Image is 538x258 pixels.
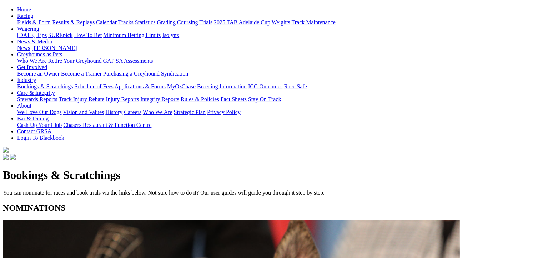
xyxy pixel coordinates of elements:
h2: NOMINATIONS [3,203,535,213]
a: Vision and Values [63,109,104,115]
a: 2025 TAB Adelaide Cup [214,19,270,25]
a: [DATE] Tips [17,32,47,38]
img: twitter.svg [10,154,16,160]
a: Bookings & Scratchings [17,83,73,89]
a: Home [17,6,31,12]
a: Track Maintenance [292,19,336,25]
a: Calendar [96,19,117,25]
h1: Bookings & Scratchings [3,169,535,182]
a: Racing [17,13,33,19]
a: Chasers Restaurant & Function Centre [63,122,151,128]
a: Injury Reports [106,96,139,102]
a: Who We Are [143,109,172,115]
a: Rules & Policies [181,96,219,102]
a: Become an Owner [17,71,60,77]
a: [PERSON_NAME] [31,45,77,51]
a: News & Media [17,38,52,45]
a: Breeding Information [197,83,247,89]
a: Track Injury Rebate [59,96,104,102]
a: Weights [272,19,290,25]
a: MyOzChase [167,83,196,89]
a: Wagering [17,26,39,32]
a: ICG Outcomes [248,83,282,89]
a: Purchasing a Greyhound [103,71,160,77]
a: GAP SA Assessments [103,58,153,64]
img: logo-grsa-white.png [3,147,9,153]
a: Who We Are [17,58,47,64]
a: Integrity Reports [140,96,179,102]
div: News & Media [17,45,535,51]
div: Wagering [17,32,535,38]
a: Coursing [177,19,198,25]
a: Care & Integrity [17,90,55,96]
div: Industry [17,83,535,90]
a: History [105,109,122,115]
a: Retire Your Greyhound [48,58,102,64]
a: Applications & Forms [115,83,166,89]
div: Racing [17,19,535,26]
a: About [17,103,31,109]
a: Statistics [135,19,156,25]
a: SUREpick [48,32,72,38]
a: Minimum Betting Limits [103,32,161,38]
a: Contact GRSA [17,128,51,134]
a: Fact Sheets [221,96,247,102]
div: Care & Integrity [17,96,535,103]
a: Stay On Track [248,96,281,102]
a: Trials [199,19,212,25]
a: How To Bet [74,32,102,38]
a: Privacy Policy [207,109,241,115]
img: facebook.svg [3,154,9,160]
a: Stewards Reports [17,96,57,102]
a: Results & Replays [52,19,95,25]
a: Greyhounds as Pets [17,51,62,57]
a: Fields & Form [17,19,51,25]
a: Careers [124,109,141,115]
div: Get Involved [17,71,535,77]
p: You can nominate for races and book trials via the links below. Not sure how to do it? Our user g... [3,190,535,196]
a: Race Safe [284,83,307,89]
a: Get Involved [17,64,47,70]
a: Grading [157,19,176,25]
a: Schedule of Fees [74,83,113,89]
a: Login To Blackbook [17,135,64,141]
div: Bar & Dining [17,122,535,128]
div: Greyhounds as Pets [17,58,535,64]
a: Industry [17,77,36,83]
a: We Love Our Dogs [17,109,61,115]
a: Cash Up Your Club [17,122,62,128]
a: Isolynx [162,32,179,38]
a: Bar & Dining [17,115,49,122]
a: Syndication [161,71,188,77]
a: News [17,45,30,51]
a: Tracks [118,19,134,25]
a: Strategic Plan [174,109,206,115]
a: Become a Trainer [61,71,102,77]
div: About [17,109,535,115]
